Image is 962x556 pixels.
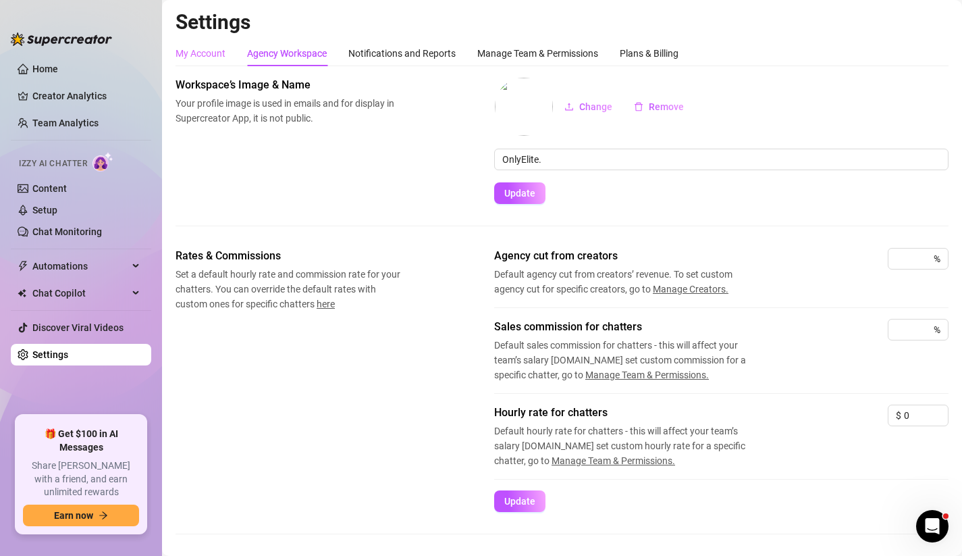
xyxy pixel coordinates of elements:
div: Agency Workspace [247,46,327,61]
button: Remove [623,96,695,118]
div: Plans & Billing [620,46,678,61]
img: logo-BBDzfeDw.svg [11,32,112,46]
span: Manage Creators. [653,284,728,295]
span: Manage Team & Permissions. [552,455,675,466]
a: Discover Viral Videos [32,322,124,333]
span: Set a default hourly rate and commission rate for your chatters. You can override the default rat... [176,267,402,311]
a: Home [32,64,58,74]
span: Update [504,496,535,507]
span: Your profile image is used in emails and for display in Supercreator App, it is not public. [176,96,402,126]
span: Sales commission for chatters [494,319,764,335]
img: AI Chatter [92,152,113,172]
span: Automations [32,255,128,277]
div: Manage Team & Permissions [477,46,598,61]
span: Workspace’s Image & Name [176,77,402,93]
span: here [317,299,335,309]
span: Default agency cut from creators’ revenue. To set custom agency cut for specific creators, go to [494,267,764,297]
button: Update [494,490,545,512]
div: Notifications and Reports [348,46,456,61]
span: Rates & Commissions [176,248,402,264]
span: Agency cut from creators [494,248,764,264]
span: delete [634,102,643,111]
button: Change [554,96,623,118]
img: workspaceLogos%2FBO0Y8eoWDncUNWqJLeyLV7trNxq1.jpeg [495,78,553,136]
span: 🎁 Get $100 in AI Messages [23,428,139,454]
a: Chat Monitoring [32,226,102,237]
div: My Account [176,46,225,61]
span: Chat Copilot [32,282,128,304]
a: Settings [32,349,68,360]
span: Update [504,188,535,199]
span: Change [579,101,612,112]
span: upload [564,102,574,111]
input: Enter name [494,149,948,170]
span: Share [PERSON_NAME] with a friend, and earn unlimited rewards [23,459,139,499]
button: Earn nowarrow-right [23,505,139,526]
span: Remove [649,101,684,112]
a: Team Analytics [32,118,99,128]
span: Manage Team & Permissions. [585,370,709,380]
span: Default hourly rate for chatters - this will affect your team’s salary [DOMAIN_NAME] set custom h... [494,424,764,468]
span: Earn now [54,510,93,521]
a: Creator Analytics [32,85,140,107]
span: thunderbolt [18,261,28,272]
iframe: Intercom live chat [916,510,948,542]
span: Izzy AI Chatter [19,157,87,170]
span: Hourly rate for chatters [494,405,764,421]
span: Default sales commission for chatters - this will affect your team’s salary [DOMAIN_NAME] set cus... [494,338,764,382]
span: arrow-right [99,511,108,520]
h2: Settings [176,9,948,35]
button: Update [494,182,545,204]
img: Chat Copilot [18,288,26,298]
a: Setup [32,205,57,216]
a: Content [32,183,67,194]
